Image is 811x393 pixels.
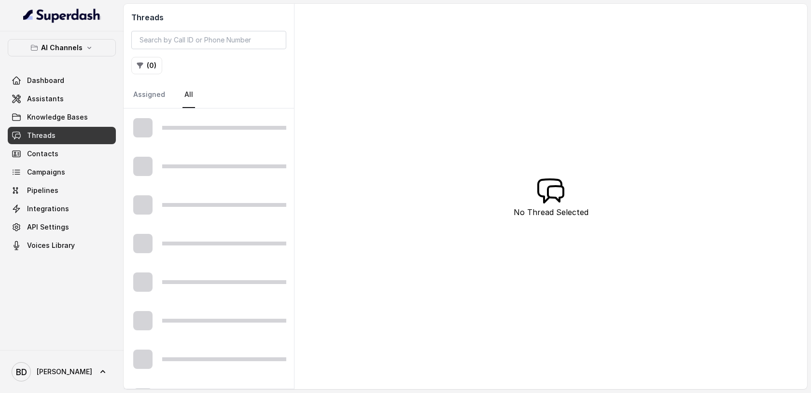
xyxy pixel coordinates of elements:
a: Dashboard [8,72,116,89]
span: API Settings [27,222,69,232]
span: Campaigns [27,167,65,177]
h2: Threads [131,12,286,23]
a: All [182,82,195,108]
a: Integrations [8,200,116,217]
nav: Tabs [131,82,286,108]
a: Assistants [8,90,116,108]
a: Threads [8,127,116,144]
span: Dashboard [27,76,64,85]
a: Assigned [131,82,167,108]
button: AI Channels [8,39,116,56]
span: Pipelines [27,186,58,195]
a: Contacts [8,145,116,163]
a: [PERSON_NAME] [8,358,116,385]
p: AI Channels [41,42,83,54]
span: Contacts [27,149,58,159]
p: No Thread Selected [514,206,588,218]
button: (0) [131,57,162,74]
span: [PERSON_NAME] [37,367,92,377]
span: Voices Library [27,241,75,250]
a: Knowledge Bases [8,108,116,126]
a: Campaigns [8,163,116,181]
input: Search by Call ID or Phone Number [131,31,286,49]
a: Voices Library [8,237,116,254]
span: Threads [27,131,56,140]
img: light.svg [23,8,101,23]
span: Integrations [27,204,69,214]
span: Assistants [27,94,64,104]
span: Knowledge Bases [27,112,88,122]
text: BD [16,367,27,377]
a: API Settings [8,218,116,236]
a: Pipelines [8,182,116,199]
